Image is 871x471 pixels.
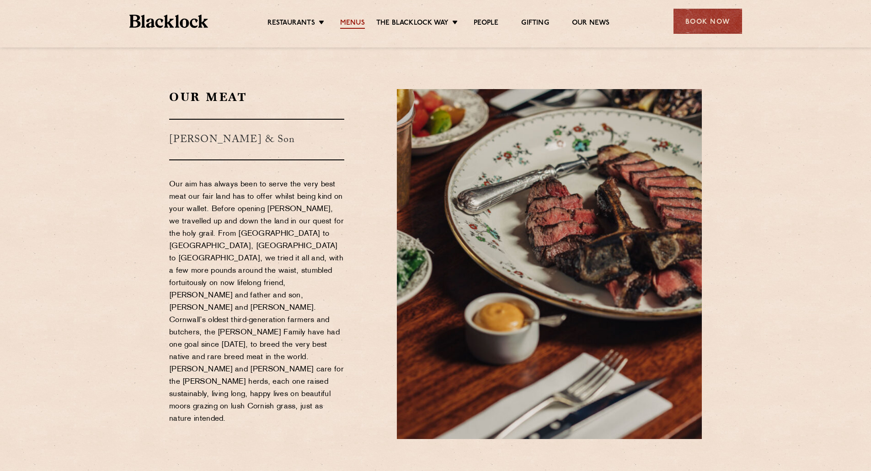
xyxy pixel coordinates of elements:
[572,19,610,29] a: Our News
[397,89,702,439] img: Plate of Philip Warren steak on table with chips and sides
[673,9,742,34] div: Book Now
[267,19,315,29] a: Restaurants
[376,19,449,29] a: The Blacklock Way
[129,15,208,28] img: BL_Textured_Logo-footer-cropped.svg
[474,19,498,29] a: People
[169,179,344,425] p: Our aim has always been to serve the very best meat our fair land has to offer whilst being kind ...
[521,19,549,29] a: Gifting
[169,89,344,105] h2: Our Meat
[340,19,365,29] a: Menus
[169,119,344,160] h3: [PERSON_NAME] & Son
